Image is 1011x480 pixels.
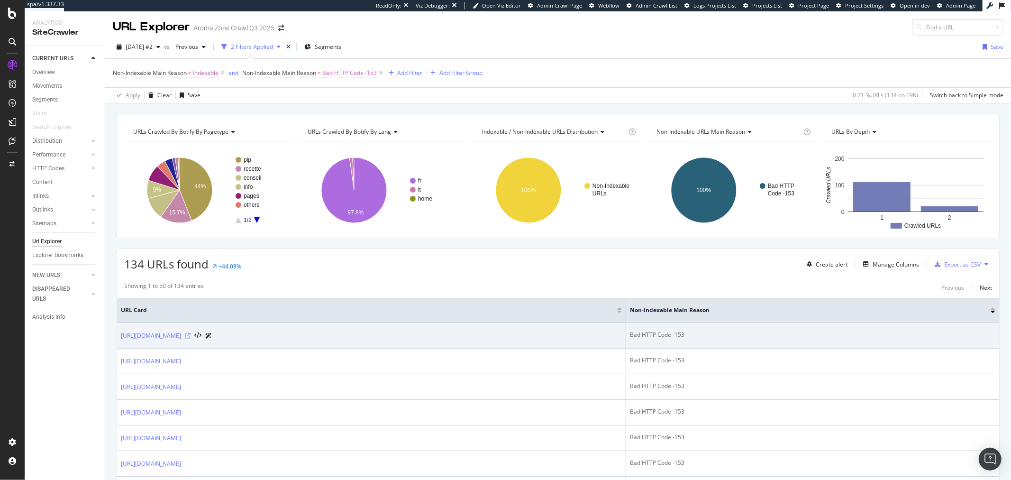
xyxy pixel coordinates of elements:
[873,260,919,268] div: Manage Columns
[244,193,259,199] text: pages
[32,67,98,77] a: Overview
[121,459,181,469] a: [URL][DOMAIN_NAME]
[124,282,204,293] div: Showing 1 to 50 of 134 entries
[278,25,284,31] div: arrow-right-arrow-left
[32,109,56,119] a: Visits
[218,39,284,55] button: 2 Filters Applied
[941,282,964,293] button: Previous
[193,23,274,33] div: Aroma Zone Crawl Q3 2025
[825,167,832,203] text: Crawled URLs
[322,66,377,80] span: Bad HTTP Code -153
[185,333,191,339] a: Visit Online Page
[991,43,1003,51] div: Save
[980,284,992,292] div: Next
[630,433,995,442] div: Bad HTTP Code -153
[926,88,1003,103] button: Switch back to Simple mode
[630,306,976,314] span: Non-Indexable Main Reason
[900,2,930,9] span: Open in dev
[630,331,995,339] div: Bad HTTP Code -153
[244,157,251,163] text: plp
[592,183,629,189] text: Non-Indexable
[32,136,62,146] div: Distribution
[219,262,241,270] div: +44.08%
[113,69,187,77] span: Non-Indexable Main Reason
[418,186,421,193] text: it
[32,150,89,160] a: Performance
[418,195,432,202] text: home
[693,2,736,9] span: Logs Projects List
[32,54,73,64] div: CURRENT URLS
[835,182,844,189] text: 100
[937,2,975,9] a: Admin Page
[194,332,201,339] button: View HTML Source
[228,68,238,77] button: and
[418,177,421,184] text: fr
[376,2,401,9] div: ReadOnly:
[912,19,1003,36] input: Find a URL
[648,149,818,231] svg: A chart.
[841,209,845,215] text: 0
[789,2,829,9] a: Project Page
[32,312,98,322] a: Analysis Info
[482,2,521,9] span: Open Viz Editor
[589,2,619,9] a: Webflow
[979,39,1003,55] button: Save
[835,156,844,162] text: 200
[440,69,483,77] div: Add Filter Group
[385,67,423,79] button: Add Filter
[32,54,89,64] a: CURRENT URLS
[743,2,782,9] a: Projects List
[32,150,65,160] div: Performance
[32,19,97,27] div: Analytics
[244,166,261,172] text: recette
[768,190,794,197] text: Code -153
[32,250,98,260] a: Explorer Bookmarks
[32,237,62,247] div: Url Explorer
[853,91,918,99] div: 0.71 % URLs ( 134 on 19K )
[836,2,883,9] a: Project Settings
[244,175,261,181] text: conseil
[696,187,711,194] text: 100%
[32,284,89,304] a: DISAPPEARED URLS
[521,187,536,194] text: 100%
[188,91,200,99] div: Save
[845,2,883,9] span: Project Settings
[816,260,847,268] div: Create alert
[798,2,829,9] span: Project Page
[113,19,190,35] div: URL Explorer
[299,149,467,231] svg: A chart.
[636,2,677,9] span: Admin Crawl List
[822,149,992,231] div: A chart.
[172,43,198,51] span: Previous
[193,66,219,80] span: Indexable
[768,183,794,189] text: Bad HTTP
[32,81,62,91] div: Movements
[891,2,930,9] a: Open in dev
[318,69,321,77] span: =
[946,2,975,9] span: Admin Page
[124,149,292,231] svg: A chart.
[145,88,172,103] button: Clear
[32,270,89,280] a: NEW URLS
[308,128,391,136] span: URLs Crawled By Botify By lang
[113,39,164,55] button: [DATE] #2
[930,91,1003,99] div: Switch back to Simple mode
[315,43,341,51] span: Segments
[627,2,677,9] a: Admin Crawl List
[231,43,273,51] div: 2 Filters Applied
[121,331,181,341] a: [URL][DOMAIN_NAME]
[32,122,81,132] a: Search Engines
[301,39,345,55] button: Segments
[657,128,746,136] span: Non-Indexable URLs Main Reason
[948,214,951,221] text: 2
[32,95,58,105] div: Segments
[829,124,984,139] h4: URLs by Depth
[121,408,181,417] a: [URL][DOMAIN_NAME]
[169,209,185,216] text: 15.7%
[121,382,181,392] a: [URL][DOMAIN_NAME]
[904,222,941,229] text: Crawled URLs
[859,258,919,270] button: Manage Columns
[284,42,292,52] div: times
[32,164,64,174] div: HTTP Codes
